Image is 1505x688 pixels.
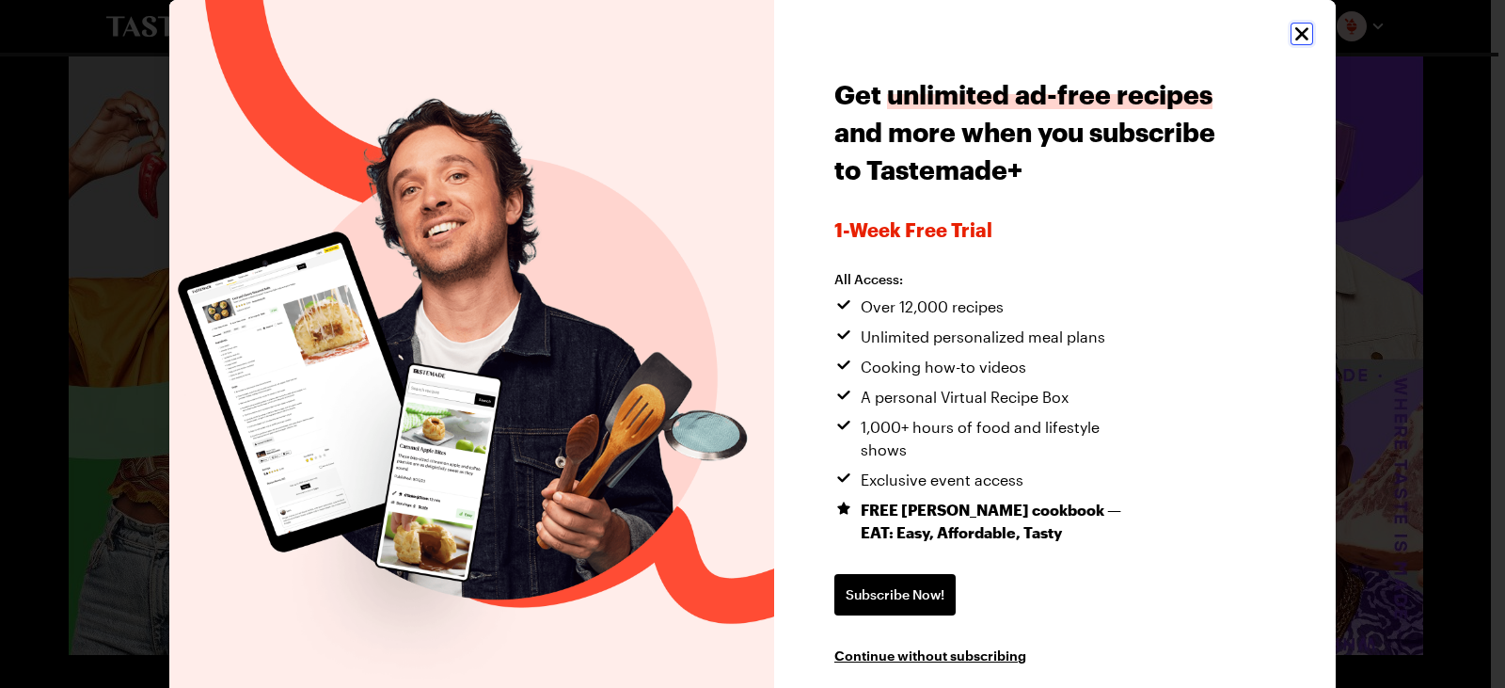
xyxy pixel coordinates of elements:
[861,499,1145,544] span: FREE [PERSON_NAME] cookbook — EAT: Easy, Affordable, Tasty
[834,271,1145,288] h2: All Access:
[834,574,956,616] a: Subscribe Now!
[846,585,944,604] span: Subscribe Now!
[861,386,1069,408] span: A personal Virtual Recipe Box
[861,326,1105,348] span: Unlimited personalized meal plans
[861,469,1023,491] span: Exclusive event access
[887,79,1212,109] span: unlimited ad-free recipes
[834,75,1221,188] h1: Get and more when you subscribe to Tastemade+
[861,296,1004,318] span: Over 12,000 recipes
[834,646,1026,664] button: Continue without subscribing
[1291,23,1313,45] button: Close
[861,416,1145,461] span: 1,000+ hours of food and lifestyle shows
[834,218,1221,241] span: 1-week Free Trial
[861,356,1026,378] span: Cooking how-to videos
